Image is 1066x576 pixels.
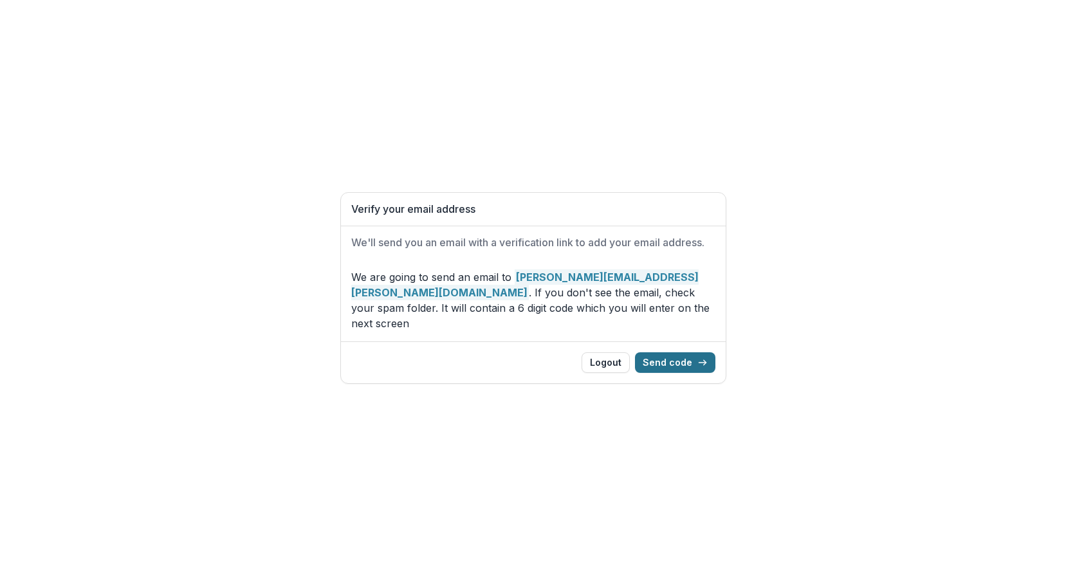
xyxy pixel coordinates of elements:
strong: [PERSON_NAME][EMAIL_ADDRESS][PERSON_NAME][DOMAIN_NAME] [351,269,699,300]
p: We are going to send an email to . If you don't see the email, check your spam folder. It will co... [351,269,715,331]
h1: Verify your email address [351,203,715,215]
h2: We'll send you an email with a verification link to add your email address. [351,237,715,249]
button: Send code [635,352,715,373]
button: Logout [582,352,630,373]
